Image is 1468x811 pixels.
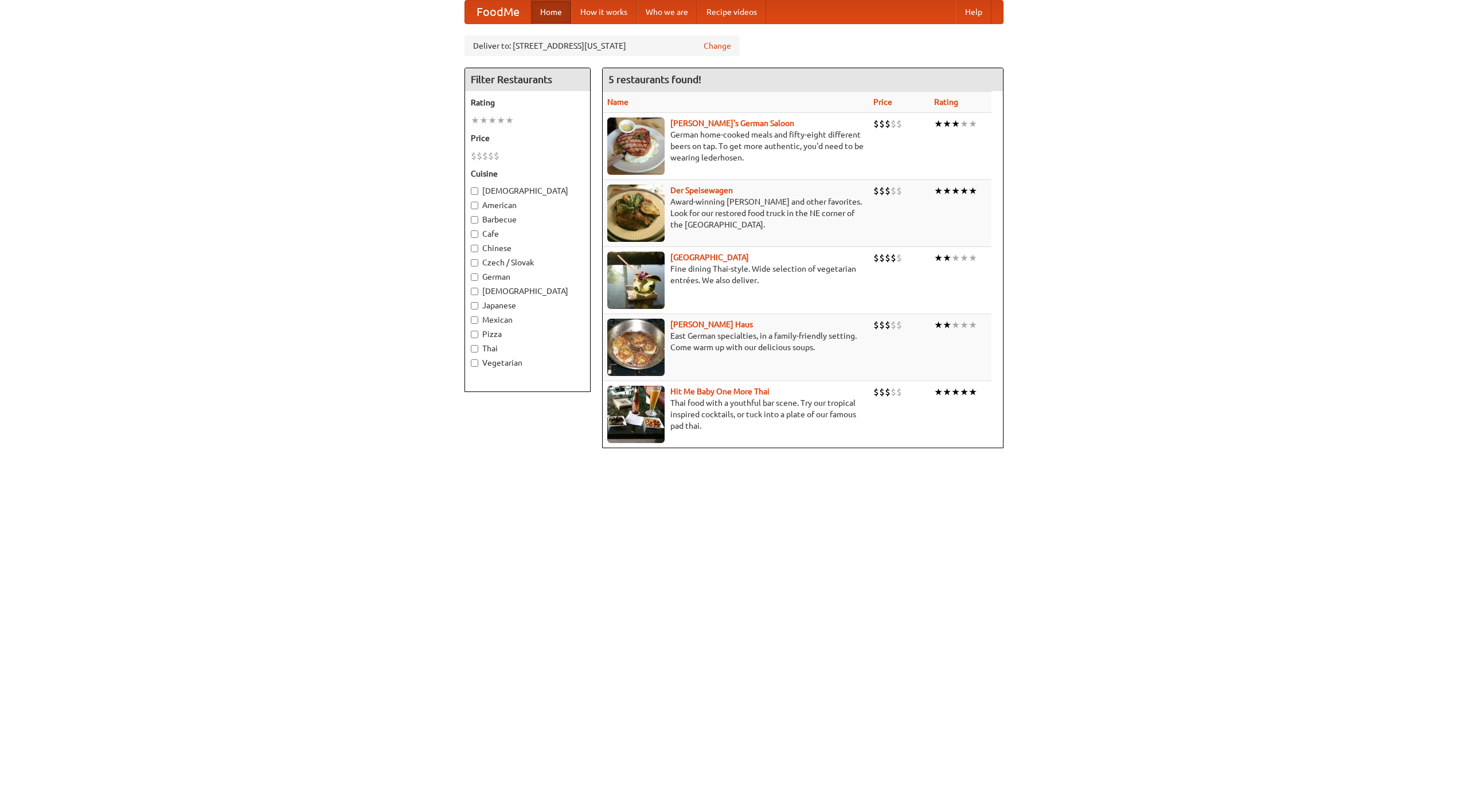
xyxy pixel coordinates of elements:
li: ★ [471,114,479,127]
li: ★ [943,117,951,130]
li: ★ [951,252,960,264]
label: German [471,271,584,283]
a: Help [956,1,991,23]
a: Who we are [637,1,697,23]
input: Vegetarian [471,359,478,367]
a: Price [873,97,892,107]
li: ★ [934,386,943,398]
li: ★ [934,117,943,130]
li: ★ [943,185,951,197]
input: German [471,273,478,281]
label: Thai [471,343,584,354]
a: Recipe videos [697,1,766,23]
li: ★ [969,386,977,398]
label: Czech / Slovak [471,257,584,268]
a: Home [531,1,571,23]
li: ★ [951,117,960,130]
li: $ [873,117,879,130]
li: $ [891,252,896,264]
li: $ [879,252,885,264]
input: American [471,202,478,209]
label: [DEMOGRAPHIC_DATA] [471,185,584,197]
li: $ [879,185,885,197]
li: $ [494,150,499,162]
li: ★ [479,114,488,127]
li: ★ [934,252,943,264]
li: ★ [943,319,951,331]
img: satay.jpg [607,252,665,309]
h5: Rating [471,97,584,108]
li: ★ [969,185,977,197]
li: $ [488,150,494,162]
input: Mexican [471,316,478,324]
li: $ [885,185,891,197]
label: Barbecue [471,214,584,225]
li: $ [896,117,902,130]
li: ★ [505,114,514,127]
b: [PERSON_NAME]'s German Saloon [670,119,794,128]
li: $ [896,252,902,264]
p: Fine dining Thai-style. Wide selection of vegetarian entrées. We also deliver. [607,263,864,286]
li: ★ [934,185,943,197]
li: $ [896,386,902,398]
label: American [471,199,584,211]
li: ★ [969,117,977,130]
li: $ [477,150,482,162]
li: $ [873,319,879,331]
input: [DEMOGRAPHIC_DATA] [471,187,478,195]
li: $ [873,252,879,264]
li: $ [482,150,488,162]
h5: Price [471,132,584,144]
li: $ [873,185,879,197]
li: ★ [497,114,505,127]
li: $ [885,117,891,130]
li: $ [891,185,896,197]
li: $ [885,386,891,398]
a: Rating [934,97,958,107]
li: ★ [943,252,951,264]
input: Chinese [471,245,478,252]
li: $ [891,117,896,130]
input: Barbecue [471,216,478,224]
li: $ [896,319,902,331]
li: ★ [943,386,951,398]
a: Change [704,40,731,52]
div: Deliver to: [STREET_ADDRESS][US_STATE] [464,36,740,56]
label: Japanese [471,300,584,311]
h5: Cuisine [471,168,584,179]
label: Vegetarian [471,357,584,369]
p: East German specialties, in a family-friendly setting. Come warm up with our delicious soups. [607,330,864,353]
input: [DEMOGRAPHIC_DATA] [471,288,478,295]
a: How it works [571,1,637,23]
input: Czech / Slovak [471,259,478,267]
input: Thai [471,345,478,352]
a: [PERSON_NAME] Haus [670,320,753,329]
li: $ [891,319,896,331]
li: ★ [960,117,969,130]
ng-pluralize: 5 restaurants found! [608,74,701,85]
a: [GEOGRAPHIC_DATA] [670,253,749,262]
label: Chinese [471,242,584,254]
li: $ [885,252,891,264]
img: kohlhaus.jpg [607,319,665,376]
a: Der Speisewagen [670,186,733,195]
li: ★ [960,185,969,197]
li: ★ [960,386,969,398]
li: ★ [951,319,960,331]
li: ★ [969,319,977,331]
label: Mexican [471,314,584,326]
p: Thai food with a youthful bar scene. Try our tropical inspired cocktails, or tuck into a plate of... [607,397,864,432]
li: $ [879,386,885,398]
li: ★ [960,252,969,264]
img: babythai.jpg [607,386,665,443]
img: esthers.jpg [607,117,665,175]
li: ★ [934,319,943,331]
li: ★ [951,185,960,197]
li: $ [879,117,885,130]
a: Name [607,97,628,107]
li: ★ [488,114,497,127]
input: Cafe [471,230,478,238]
p: German home-cooked meals and fifty-eight different beers on tap. To get more authentic, you'd nee... [607,129,864,163]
